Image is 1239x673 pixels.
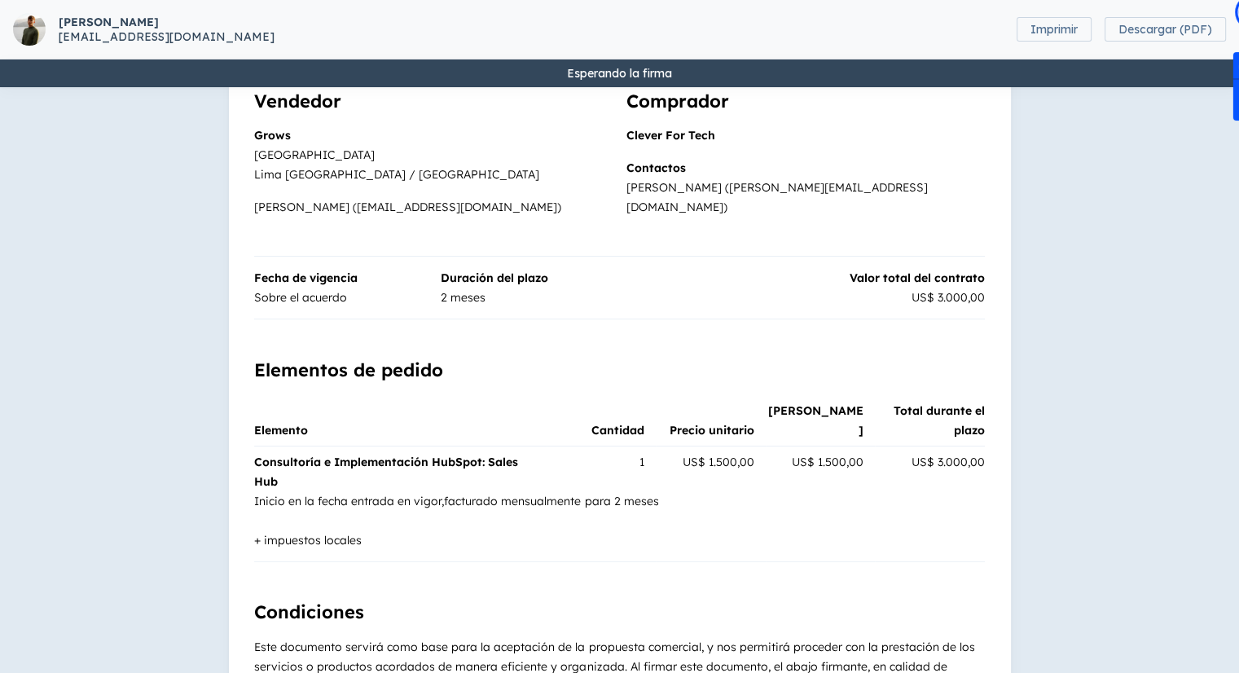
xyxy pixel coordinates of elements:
h3: Fecha de vigencia [254,268,427,288]
span: [EMAIL_ADDRESS][DOMAIN_NAME] [59,29,275,44]
span: Comprador [626,90,728,112]
span: Condiciones [254,600,364,623]
h3: Grows [254,125,613,145]
span: Esperando la firma [567,66,672,81]
h3: Valor total del contrato [812,268,985,288]
h3: Clever For Tech [626,125,984,145]
span: + impuestos locales [254,530,362,550]
span: 2 meses [613,494,658,508]
span: en la fecha entrada en vigor [288,494,442,508]
span: Cantidad [591,423,644,438]
div: [PERSON_NAME] ([PERSON_NAME][EMAIL_ADDRESS][DOMAIN_NAME]) [626,178,984,217]
span: US$ 3.000,00 [912,455,985,469]
span: Vendedor [254,90,341,112]
span: US$ 1.500,00 [792,455,863,469]
span: Precio unitario [670,423,754,438]
span: Elementos de pedido [254,358,443,381]
div: Lima [GEOGRAPHIC_DATA] / [GEOGRAPHIC_DATA] [254,165,613,184]
button: Imprimir [1017,17,1092,42]
div: Sobre el acuerdo [254,288,427,307]
span: Total durante el plazo [894,403,985,438]
span: [PERSON_NAME] [768,403,863,438]
button: Descargar (PDF) [1105,17,1226,42]
span: Inicio [254,494,288,508]
span: 2 meses [440,290,485,305]
div: [PERSON_NAME] ([EMAIL_ADDRESS][DOMAIN_NAME]) [254,197,613,217]
h3: Duración del plazo [440,268,613,288]
span: Consultoría e Implementación HubSpot: Sales Hub [254,455,518,489]
span: 1 [639,455,644,469]
span: para [581,494,613,508]
span: , facturado [442,494,501,508]
span: Contactos [626,161,685,175]
span: US$ 3.000,00 [912,290,985,305]
span: Elemento [254,423,308,438]
b: [PERSON_NAME] [59,15,159,29]
img: Garofi Espinoza [13,13,46,46]
div: [GEOGRAPHIC_DATA] [254,145,613,165]
span: US$ 1.500,00 [683,455,754,469]
p: mensualmente [254,491,984,511]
